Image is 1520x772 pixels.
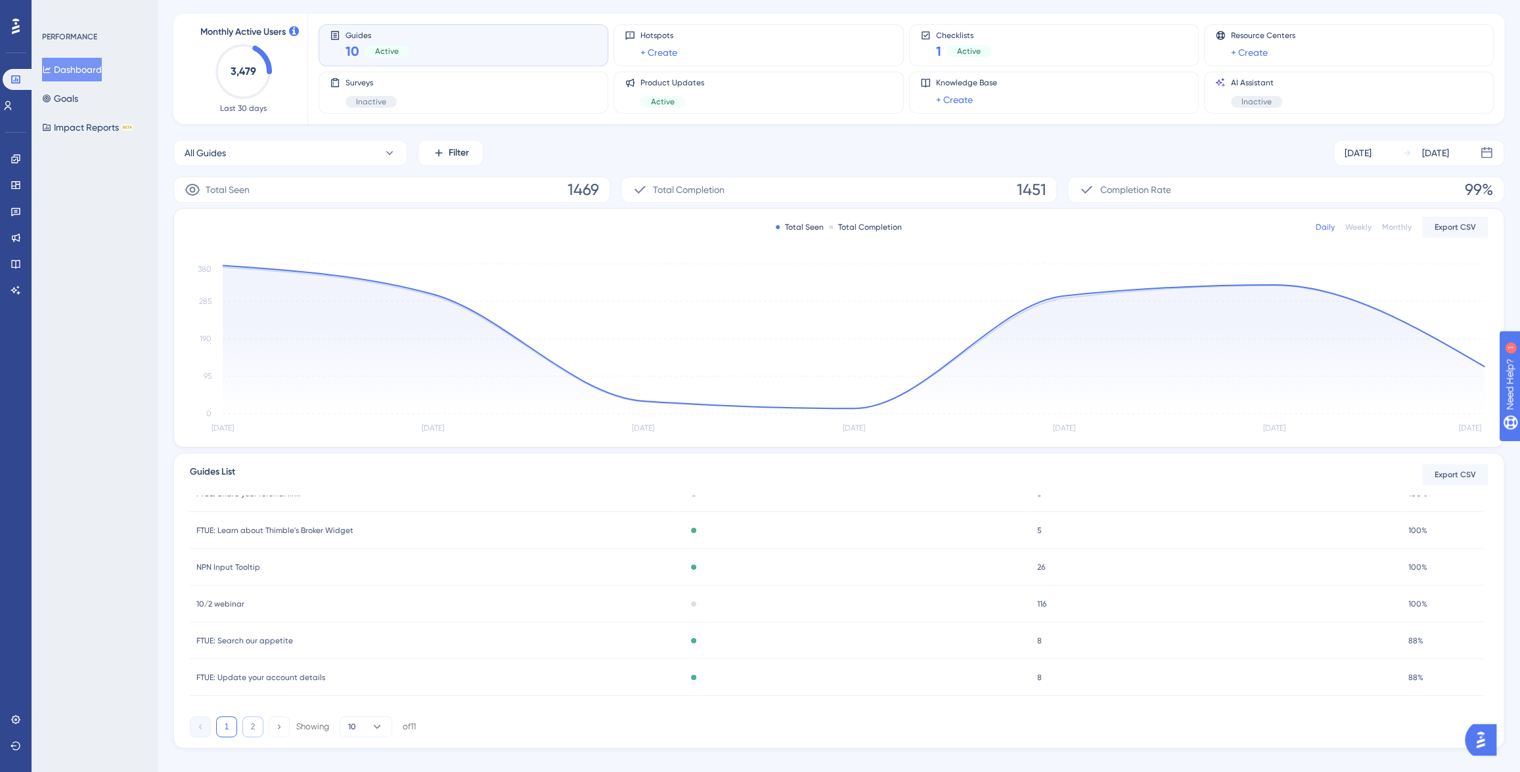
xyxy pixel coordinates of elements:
[1422,464,1488,485] button: Export CSV
[1458,423,1481,433] tspan: [DATE]
[1345,145,1372,161] div: [DATE]
[936,92,973,108] a: + Create
[1037,635,1042,646] span: 8
[1345,222,1372,232] div: Weekly
[936,77,997,88] span: Knowledge Base
[568,179,599,200] span: 1469
[348,721,356,732] span: 10
[196,599,244,609] span: 10/2 webinar
[1037,525,1042,536] span: 5
[196,525,353,536] span: FTUE: Learn about Thimble's Broker Widget
[242,716,263,737] button: 2
[1316,222,1335,232] div: Daily
[220,103,267,114] span: Last 30 days
[198,265,212,274] tspan: 380
[1408,562,1427,572] span: 100%
[640,77,704,88] span: Product Updates
[1408,672,1423,683] span: 88%
[1231,45,1268,60] a: + Create
[200,334,212,343] tspan: 190
[91,7,95,17] div: 1
[212,423,234,433] tspan: [DATE]
[640,45,677,60] a: + Create
[196,562,260,572] span: NPN Input Tooltip
[843,423,865,433] tspan: [DATE]
[346,77,397,88] span: Surveys
[42,58,102,81] button: Dashboard
[1408,525,1427,536] span: 100%
[1422,145,1449,161] div: [DATE]
[640,30,677,41] span: Hotspots
[216,716,237,737] button: 1
[829,222,902,232] div: Total Completion
[1465,179,1493,200] span: 99%
[776,222,824,232] div: Total Seen
[356,96,386,107] span: Inactive
[231,65,256,77] text: 3,479
[1465,720,1504,760] iframe: UserGuiding AI Assistant Launcher
[1231,77,1282,88] span: AI Assistant
[1422,217,1488,238] button: Export CSV
[1231,30,1295,41] span: Resource Centers
[206,182,250,198] span: Total Seen
[632,423,654,433] tspan: [DATE]
[340,716,392,737] button: 10
[375,46,399,56] span: Active
[200,24,286,40] span: Monthly Active Users
[122,124,133,131] div: BETA
[1263,423,1285,433] tspan: [DATE]
[651,96,675,107] span: Active
[1382,222,1412,232] div: Monthly
[296,721,329,733] div: Showing
[173,140,407,166] button: All Guides
[1241,96,1272,107] span: Inactive
[346,42,359,60] span: 10
[190,464,235,485] span: Guides List
[1037,672,1042,683] span: 8
[1037,562,1045,572] span: 26
[418,140,483,166] button: Filter
[346,30,409,39] span: Guides
[185,145,226,161] span: All Guides
[653,182,725,198] span: Total Completion
[1408,635,1423,646] span: 88%
[196,672,325,683] span: FTUE: Update your account details
[42,87,78,110] button: Goals
[957,46,981,56] span: Active
[196,635,293,646] span: FTUE: Search our appetite
[422,423,444,433] tspan: [DATE]
[936,30,991,39] span: Checklists
[449,145,469,161] span: Filter
[42,116,133,139] button: Impact ReportsBETA
[1016,179,1046,200] span: 1451
[1435,222,1476,232] span: Export CSV
[199,297,212,306] tspan: 285
[1053,423,1075,433] tspan: [DATE]
[31,3,82,19] span: Need Help?
[1435,469,1476,480] span: Export CSV
[1100,182,1171,198] span: Completion Rate
[1408,599,1427,609] span: 100%
[206,409,212,418] tspan: 0
[1037,599,1046,609] span: 116
[936,42,941,60] span: 1
[42,32,97,42] div: PERFORMANCE
[403,721,416,733] div: of 11
[204,372,212,381] tspan: 95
